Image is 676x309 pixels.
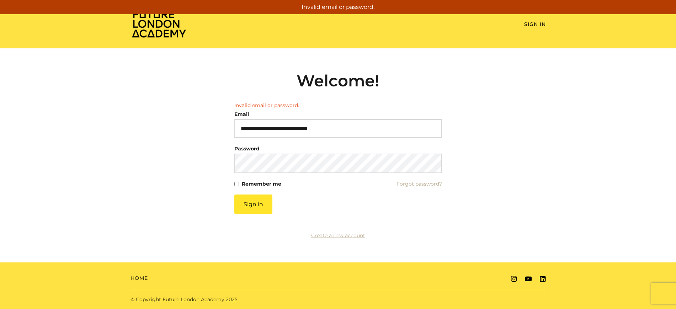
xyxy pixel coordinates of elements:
[131,275,148,282] a: Home
[234,144,260,154] label: Password
[396,179,442,189] a: Forgot password?
[3,3,673,11] p: Invalid email or password.
[234,195,272,214] button: Sign in
[234,109,249,119] label: Email
[234,102,442,109] li: Invalid email or password.
[242,179,281,189] label: Remember me
[524,21,546,27] a: Sign In
[234,71,442,90] h2: Welcome!
[311,232,365,239] a: Create a new account
[125,296,338,303] div: © Copyright Future London Academy 2025
[131,9,187,38] img: Home Page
